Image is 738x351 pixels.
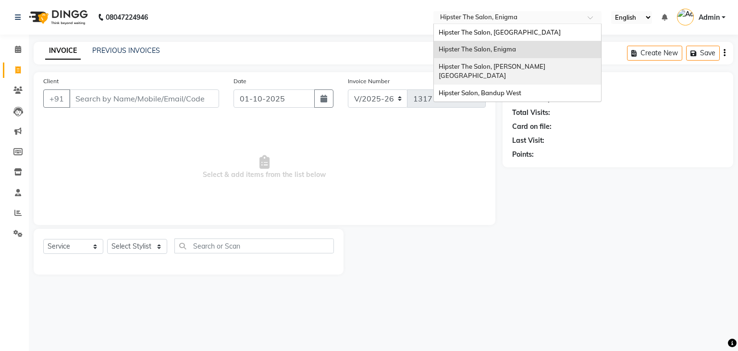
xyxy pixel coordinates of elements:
img: logo [25,4,90,31]
div: Card on file: [512,122,552,132]
span: Hipster Salon, Bandup West [439,89,521,97]
b: 08047224946 [106,4,148,31]
div: Points: [512,150,534,160]
a: PREVIOUS INVOICES [92,46,160,55]
div: Last Visit: [512,136,544,146]
button: Create New [627,46,682,61]
span: Select & add items from the list below [43,119,486,215]
ng-dropdown-panel: Options list [433,24,602,102]
input: Search by Name/Mobile/Email/Code [69,89,219,108]
span: Hipster The Salon, [PERSON_NAME][GEOGRAPHIC_DATA] [439,63,545,80]
img: Admin [677,9,694,25]
span: Hipster The Salon, Enigma [439,45,516,53]
label: Invoice Number [348,77,390,86]
input: Search or Scan [174,238,334,253]
span: Hipster The Salon, [GEOGRAPHIC_DATA] [439,28,561,36]
span: Admin [699,13,720,23]
button: +91 [43,89,70,108]
label: Client [43,77,59,86]
label: Date [234,77,246,86]
button: Save [686,46,720,61]
div: Total Visits: [512,108,550,118]
a: INVOICE [45,42,81,60]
